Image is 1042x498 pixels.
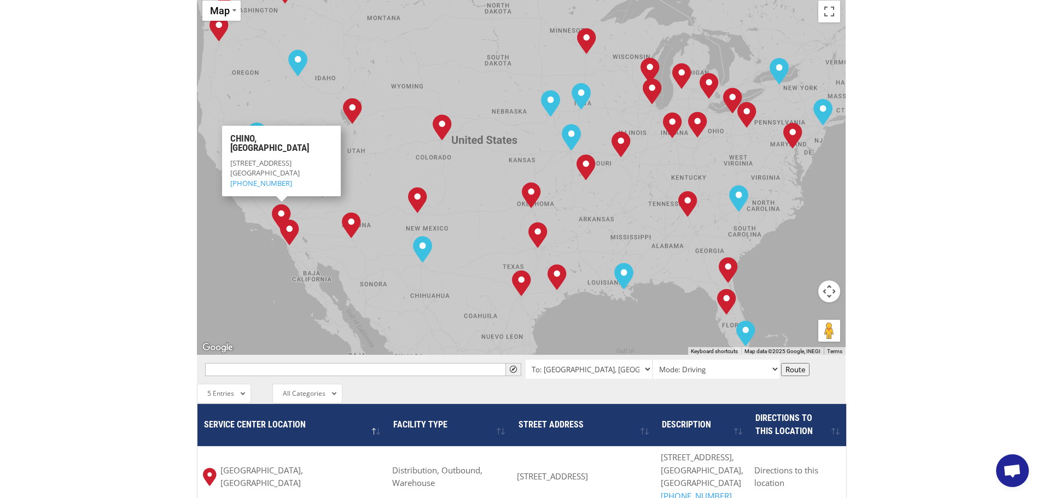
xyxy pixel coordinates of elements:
div: Pittsburgh, PA [737,102,756,128]
span: All Categories [283,389,325,398]
span: Facility Type [393,419,447,430]
a: Open chat [996,454,1029,487]
div: Dayton, OH [688,112,707,138]
div: Indianapolis, IN [663,112,682,138]
img: xgs-icon-map-pin-red.svg [203,468,217,486]
div: Tunnel Hill, GA [678,191,697,217]
div: Omaha, NE [541,90,560,116]
div: Lakeland, FL [717,289,736,315]
div: Jacksonville, FL [719,257,738,283]
a: Terms [827,348,842,354]
button: Change map style [202,1,241,21]
div: Salt Lake City, UT [343,98,362,124]
span: 5 Entries [207,389,234,398]
span: Service center location [204,419,306,430]
div: Chino, CA [272,204,291,230]
div: Des Moines, IA [572,83,591,109]
span: Distribution, Outbound, Warehouse [392,465,482,489]
span: [GEOGRAPHIC_DATA], [GEOGRAPHIC_DATA] [220,464,381,490]
div: Portland, OR [209,15,229,42]
span: Description [662,419,711,430]
button: Drag Pegman onto the map to open Street View [818,320,840,342]
div: Chicago, IL [643,78,662,104]
div: Detroit, MI [700,73,719,99]
a: [PHONE_NUMBER] [230,178,292,188]
button: Keyboard shortcuts [691,348,738,355]
div: Milwaukee, WI [641,57,660,84]
div: Charlotte, NC [729,185,748,212]
a: Open this area in Google Maps (opens a new window) [200,341,236,355]
div: Reno, NV [247,122,266,149]
span: [STREET_ADDRESS] [517,471,588,482]
span: [GEOGRAPHIC_DATA] [230,168,300,178]
div: Minneapolis, MN [577,28,596,54]
button:  [505,363,521,376]
div: Miami, FL [736,320,755,347]
div: Grand Rapids, MI [672,63,691,89]
span: Close [329,130,336,138]
div: St. Louis, MO [612,131,631,157]
span:  [510,366,517,373]
span: Directions to this location [754,465,818,489]
div: Dallas, TX [528,222,548,248]
div: New Orleans, LA [614,263,633,289]
div: San Antonio, TX [512,270,531,296]
div: Cleveland, OH [723,87,742,114]
th: Description : activate to sort column ascending [655,404,749,446]
button: Map camera controls [818,280,840,302]
span: Map [210,5,230,16]
th: Service center location : activate to sort column descending [197,404,387,446]
div: Kansas City, MO [562,124,581,150]
div: Phoenix, AZ [342,212,361,238]
th: Directions to this location: activate to sort column ascending [749,404,846,446]
div: Baltimore, MD [783,122,802,149]
div: El Paso, TX [413,236,432,262]
span: Map data ©2025 Google, INEGI [744,348,820,354]
span: [STREET_ADDRESS] [230,158,292,168]
div: Houston, TX [548,264,567,290]
div: Oklahoma City, OK [522,182,541,208]
th: Street Address: activate to sort column ascending [511,404,655,446]
button: Toggle fullscreen view [818,1,840,22]
button: Route [781,363,810,376]
div: San Diego, CA [280,219,299,245]
h3: Chino, [GEOGRAPHIC_DATA] [230,134,333,158]
div: Albuquerque, NM [408,187,427,213]
div: Boise, ID [288,50,307,76]
div: Elizabeth, NJ [813,99,833,125]
div: Rochester, NY [770,58,789,84]
span: Street Address [519,419,584,430]
th: Facility Type : activate to sort column ascending [387,404,511,446]
img: Google [200,341,236,355]
div: Denver, CO [433,114,452,140]
span: Directions to this location [755,413,813,436]
div: Springfield, MO [577,154,596,180]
